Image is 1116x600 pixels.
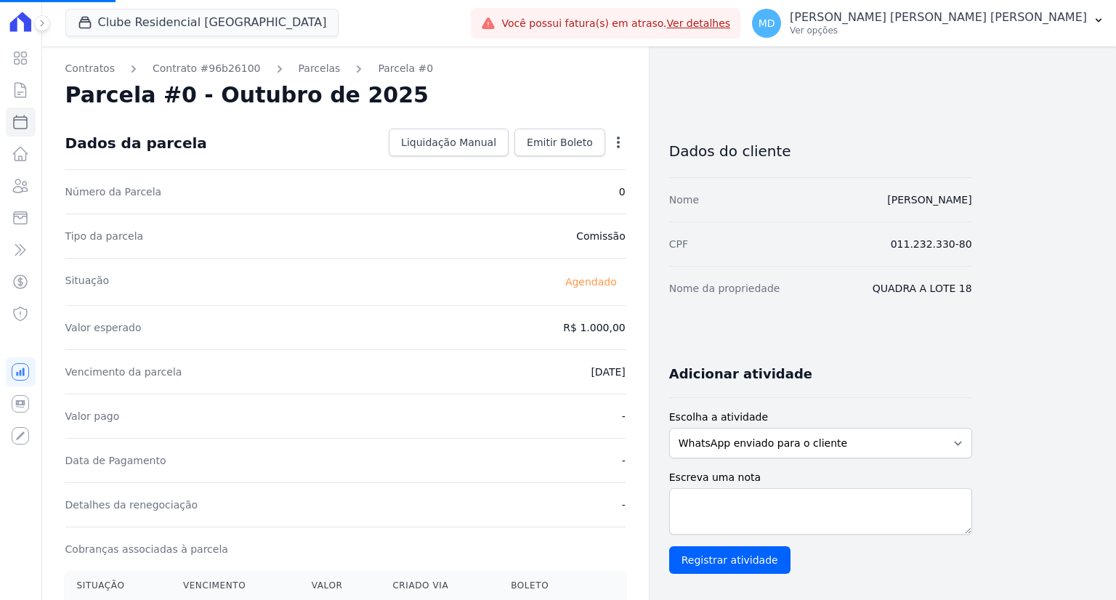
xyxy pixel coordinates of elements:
[622,498,626,512] dd: -
[873,281,972,296] dd: QUADRA A LOTE 18
[65,185,162,199] dt: Número da Parcela
[557,273,626,291] span: Agendado
[887,194,971,206] a: [PERSON_NAME]
[65,61,115,76] a: Contratos
[65,134,207,152] div: Dados da parcela
[65,498,198,512] dt: Detalhes da renegociação
[669,546,790,574] input: Registrar atividade
[576,229,626,243] dd: Comissão
[669,470,972,485] label: Escreva uma nota
[790,25,1087,36] p: Ver opções
[65,61,626,76] nav: Breadcrumb
[389,129,509,156] a: Liquidação Manual
[65,229,144,243] dt: Tipo da parcela
[527,135,593,150] span: Emitir Boleto
[591,365,625,379] dd: [DATE]
[299,61,341,76] a: Parcelas
[891,237,972,251] dd: 011.232.330-80
[669,142,972,160] h3: Dados do cliente
[65,365,182,379] dt: Vencimento da parcela
[619,185,626,199] dd: 0
[65,542,228,556] dt: Cobranças associadas à parcela
[65,9,339,36] button: Clube Residencial [GEOGRAPHIC_DATA]
[563,320,625,335] dd: R$ 1.000,00
[65,320,142,335] dt: Valor esperado
[669,281,780,296] dt: Nome da propriedade
[378,61,433,76] a: Parcela #0
[622,453,626,468] dd: -
[669,365,812,383] h3: Adicionar atividade
[740,3,1116,44] button: MD [PERSON_NAME] [PERSON_NAME] [PERSON_NAME] Ver opções
[65,82,429,108] h2: Parcela #0 - Outubro de 2025
[669,410,972,425] label: Escolha a atividade
[669,237,688,251] dt: CPF
[667,17,731,29] a: Ver detalhes
[759,18,775,28] span: MD
[401,135,496,150] span: Liquidação Manual
[669,192,699,207] dt: Nome
[65,453,166,468] dt: Data de Pagamento
[65,409,120,423] dt: Valor pago
[622,409,626,423] dd: -
[65,273,110,291] dt: Situação
[153,61,261,76] a: Contrato #96b26100
[790,10,1087,25] p: [PERSON_NAME] [PERSON_NAME] [PERSON_NAME]
[514,129,605,156] a: Emitir Boleto
[501,16,730,31] span: Você possui fatura(s) em atraso.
